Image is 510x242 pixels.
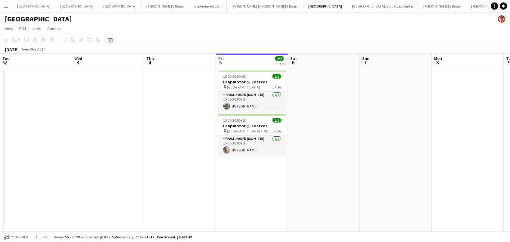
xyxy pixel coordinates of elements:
span: 1 Role [272,85,281,89]
span: [GEOGRAPHIC_DATA] - [GEOGRAPHIC_DATA] [227,129,272,133]
button: [PERSON_NAME]'s Board [418,0,466,12]
button: [PERSON_NAME]'s Board [141,0,189,12]
span: Mon [434,56,442,61]
span: 1/1 [272,118,281,123]
button: [GEOGRAPHIC_DATA] [12,0,55,12]
span: Tue [2,56,9,61]
h3: Leapmotor @ Costcos [218,79,286,85]
span: Wed [74,56,82,61]
span: Fri [218,56,224,61]
span: Sun [362,56,369,61]
app-user-avatar: Victoria Hunt [498,15,505,23]
a: View [2,25,16,33]
button: Conference Board [189,0,227,12]
app-job-card: 15:00-20:00 (5h)1/1Leapmotor @ Costcos [GEOGRAPHIC_DATA] - [GEOGRAPHIC_DATA]1 RoleTeam Leader (Mo... [218,114,286,156]
span: Confirmed [10,235,28,239]
span: 3 [73,59,82,66]
div: AEST [37,47,45,51]
span: All jobs [34,235,49,239]
app-card-role: Team Leader (Mon - Fri)1/115:00-20:00 (5h)[PERSON_NAME] [218,135,286,156]
span: 4 [145,59,154,66]
a: Comms [45,25,63,33]
app-card-role: Team Leader (Mon - Fri)1/115:00-20:00 (5h)[PERSON_NAME] [218,92,286,112]
div: Salary $9 286.99 + Expenses $0.00 + Subsistence $672.43 = [54,235,192,239]
span: 2/2 [275,56,284,61]
span: 15:00-20:00 (5h) [223,118,247,123]
app-job-card: 15:00-20:00 (5h)1/1Leapmotor @ Costcos [GEOGRAPHIC_DATA]1 RoleTeam Leader (Mon - Fri)1/115:00-20:... [218,70,286,112]
span: Sat [290,56,297,61]
button: [GEOGRAPHIC_DATA] [303,0,347,12]
span: Jobs [32,26,41,31]
span: 1 Role [272,129,281,133]
span: Comms [47,26,61,31]
a: Jobs [30,25,44,33]
h3: Leapmotor @ Costcos [218,123,286,129]
span: [GEOGRAPHIC_DATA] [227,85,260,89]
span: 7 [361,59,369,66]
button: [GEOGRAPHIC_DATA] [55,0,98,12]
span: 2 [2,59,9,66]
span: Week 36 [20,47,35,51]
button: Confirmed [3,234,29,240]
button: [PERSON_NAME] & [PERSON_NAME]'s Board [227,0,303,12]
span: View [5,26,13,31]
span: 1/1 [272,74,281,79]
span: Thu [146,56,154,61]
span: 5 [217,59,224,66]
span: 8 [433,59,442,66]
h1: [GEOGRAPHIC_DATA] [5,14,72,23]
a: Edit [17,25,29,33]
span: 6 [289,59,297,66]
button: [GEOGRAPHIC_DATA] [98,0,141,12]
button: [GEOGRAPHIC_DATA]/Gold Coast Winter [347,0,418,12]
div: 2 Jobs [275,61,285,66]
span: Total Confirmed $9 959.42 [146,235,192,239]
span: Edit [19,26,26,31]
div: [DATE] [5,46,19,52]
span: 15:00-20:00 (5h) [223,74,247,79]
